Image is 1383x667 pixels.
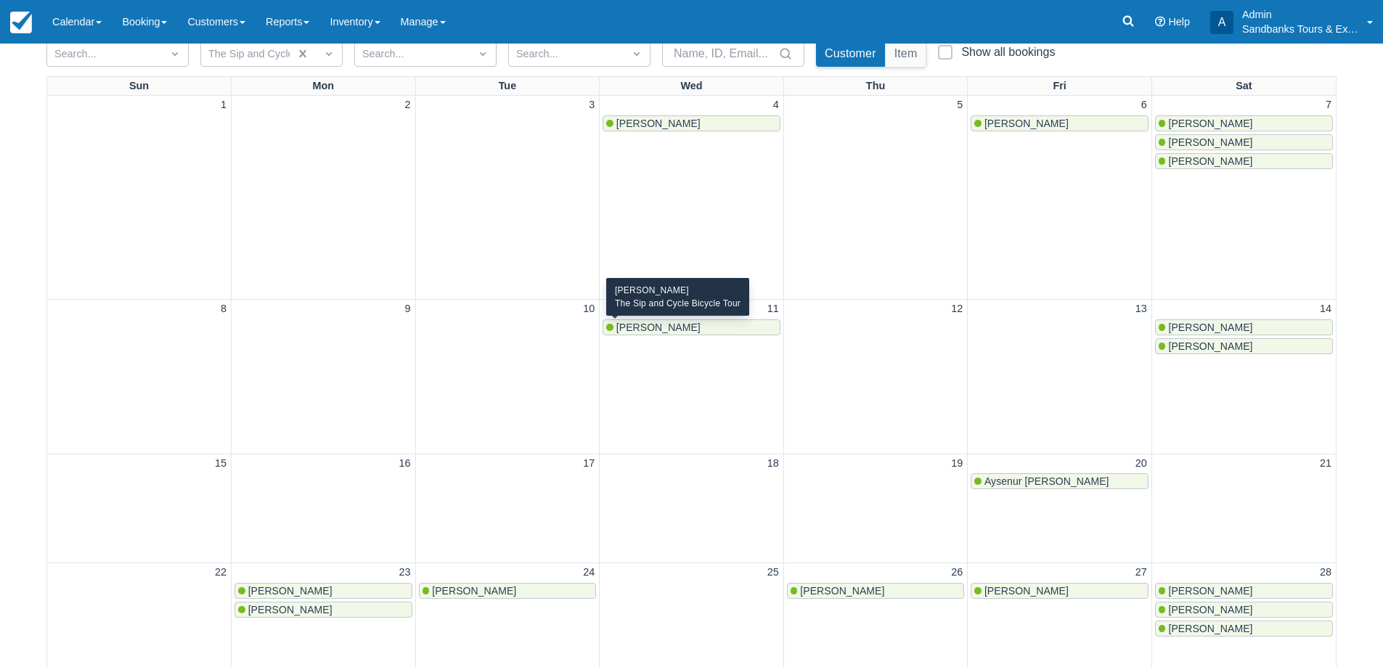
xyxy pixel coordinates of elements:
[948,456,966,472] a: 19
[1155,17,1165,27] i: Help
[954,97,966,113] a: 5
[674,41,775,67] input: Name, ID, Email...
[580,301,597,317] a: 10
[863,77,888,96] a: Thu
[1155,319,1333,335] a: [PERSON_NAME]
[615,297,741,310] div: The Sip and Cycle Bicycle Tour
[1168,604,1252,615] span: [PERSON_NAME]
[1168,623,1252,634] span: [PERSON_NAME]
[984,475,1109,487] span: Aysenur [PERSON_NAME]
[764,565,782,581] a: 25
[580,565,597,581] a: 24
[1133,301,1150,317] a: 13
[1155,338,1333,354] a: [PERSON_NAME]
[1133,456,1150,472] a: 20
[234,583,412,599] a: [PERSON_NAME]
[615,284,741,297] div: [PERSON_NAME]
[586,97,597,113] a: 3
[419,583,597,599] a: [PERSON_NAME]
[1168,136,1252,148] span: [PERSON_NAME]
[396,456,414,472] a: 16
[1050,77,1069,96] a: Fri
[432,585,516,597] span: [PERSON_NAME]
[1233,77,1255,96] a: Sat
[1155,602,1333,618] a: [PERSON_NAME]
[1155,153,1333,169] a: [PERSON_NAME]
[1323,97,1334,113] a: 7
[496,77,520,96] a: Tue
[580,456,597,472] a: 17
[961,45,1055,60] div: Show all bookings
[1138,97,1150,113] a: 6
[1242,7,1358,22] p: Admin
[1133,565,1150,581] a: 27
[1155,134,1333,150] a: [PERSON_NAME]
[800,585,884,597] span: [PERSON_NAME]
[310,77,338,96] a: Mon
[764,301,782,317] a: 11
[1317,456,1334,472] a: 21
[816,41,885,67] button: Customer
[1317,565,1334,581] a: 28
[1155,115,1333,131] a: [PERSON_NAME]
[1242,22,1358,36] p: Sandbanks Tours & Experiences
[629,46,644,61] span: Dropdown icon
[1317,301,1334,317] a: 14
[1168,322,1252,333] span: [PERSON_NAME]
[168,46,182,61] span: Dropdown icon
[402,97,414,113] a: 2
[1168,585,1252,597] span: [PERSON_NAME]
[984,118,1069,129] span: [PERSON_NAME]
[616,118,701,129] span: [PERSON_NAME]
[984,585,1069,597] span: [PERSON_NAME]
[1168,118,1252,129] span: [PERSON_NAME]
[948,565,966,581] a: 26
[476,46,490,61] span: Dropdown icon
[616,322,701,333] span: [PERSON_NAME]
[212,565,229,581] a: 22
[396,565,414,581] a: 23
[1155,621,1333,637] a: [PERSON_NAME]
[218,301,229,317] a: 8
[218,97,229,113] a: 1
[764,456,782,472] a: 18
[1168,155,1252,167] span: [PERSON_NAME]
[677,77,705,96] a: Wed
[322,46,336,61] span: Dropdown icon
[1168,16,1190,28] span: Help
[248,604,333,615] span: [PERSON_NAME]
[971,115,1149,131] a: [PERSON_NAME]
[603,115,780,131] a: [PERSON_NAME]
[971,583,1149,599] a: [PERSON_NAME]
[234,602,412,618] a: [PERSON_NAME]
[603,319,780,335] a: [PERSON_NAME]
[971,473,1149,489] a: Aysenur [PERSON_NAME]
[787,583,965,599] a: [PERSON_NAME]
[10,12,32,33] img: checkfront-main-nav-mini-logo.png
[948,301,966,317] a: 12
[402,301,414,317] a: 9
[1155,583,1333,599] a: [PERSON_NAME]
[770,97,782,113] a: 4
[212,456,229,472] a: 15
[126,77,152,96] a: Sun
[1210,11,1233,34] div: A
[886,41,926,67] button: Item
[1168,340,1252,352] span: [PERSON_NAME]
[248,585,333,597] span: [PERSON_NAME]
